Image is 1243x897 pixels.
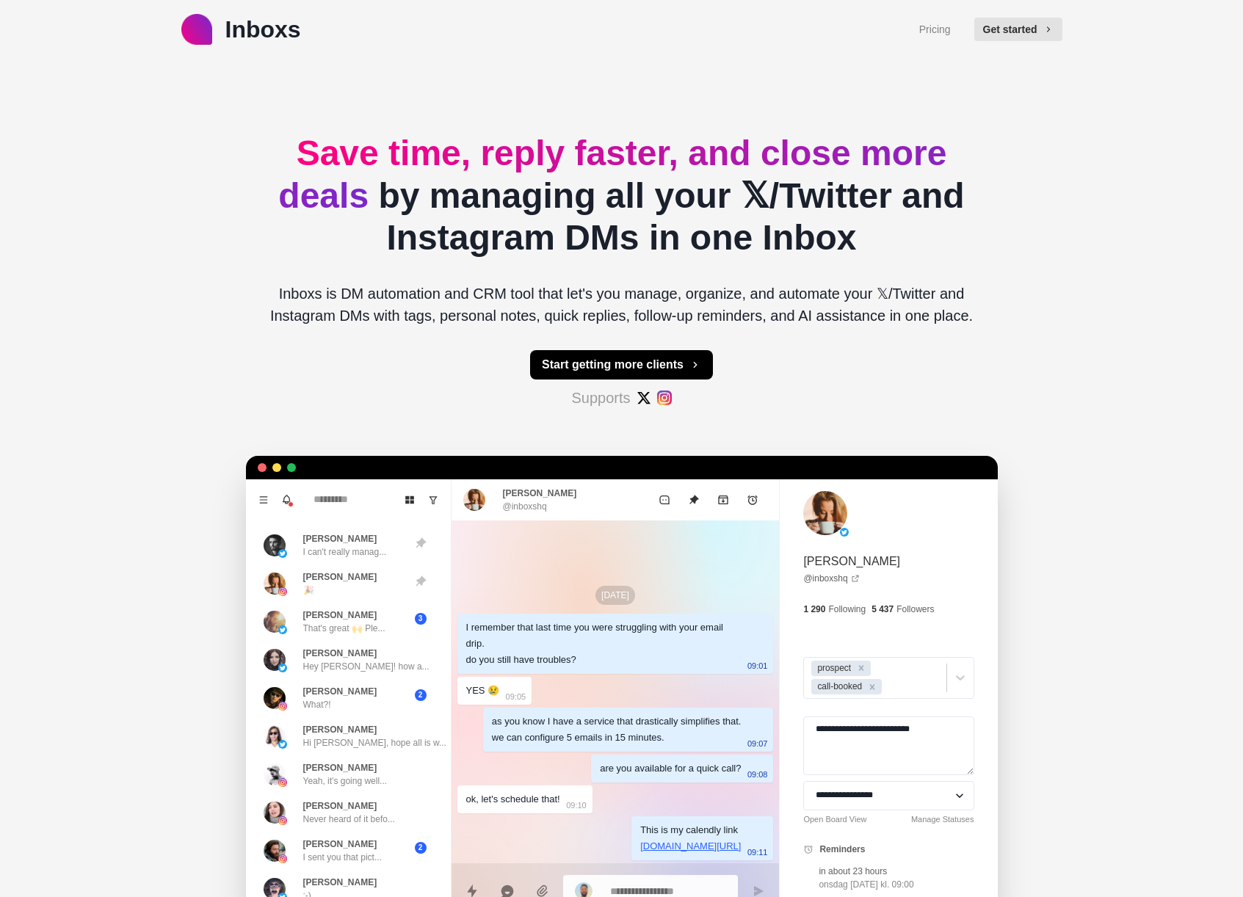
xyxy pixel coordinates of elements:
p: [PERSON_NAME] [303,609,377,622]
img: # [637,391,651,405]
a: logoInboxs [181,12,301,47]
img: picture [278,664,287,672]
p: Inboxs [225,12,301,47]
p: Yeah, it's going well... [303,774,388,788]
p: [PERSON_NAME] [303,761,377,774]
div: YES 😢 [466,683,500,699]
div: Remove prospect [853,661,869,676]
button: Mark as unread [650,485,679,515]
p: [PERSON_NAME] [303,647,377,660]
p: Hi [PERSON_NAME], hope all is w... [303,736,446,749]
button: Show unread conversations [421,488,445,512]
p: 5 437 [871,603,894,616]
p: 09:08 [747,766,768,782]
a: Pricing [919,22,951,37]
div: prospect [813,661,853,676]
button: Menu [252,488,275,512]
p: [PERSON_NAME] [303,838,377,851]
p: [PERSON_NAME] [303,532,377,545]
img: picture [278,625,287,634]
p: Supports [571,387,630,409]
p: [PERSON_NAME] [303,685,377,698]
p: [PERSON_NAME] [503,487,577,500]
img: logo [181,14,212,45]
img: picture [264,840,286,862]
button: Board View [398,488,421,512]
img: picture [278,816,287,825]
p: I can't really manag... [303,545,387,559]
button: Notifications [275,488,299,512]
img: picture [278,549,287,558]
p: 🎉 [303,584,314,597]
img: picture [278,854,287,863]
h2: by managing all your 𝕏/Twitter and Instagram DMs in one Inbox [258,132,986,259]
div: are you available for a quick call? [600,760,741,777]
p: 09:01 [747,658,768,674]
img: picture [278,702,287,711]
div: Remove call-booked [864,679,880,694]
span: 3 [415,613,427,625]
a: Manage Statuses [911,813,974,826]
p: [PERSON_NAME] [803,553,900,570]
img: picture [278,740,287,749]
img: # [657,391,672,405]
p: [DOMAIN_NAME][URL] [640,838,741,854]
button: Unpin [679,485,709,515]
img: picture [803,491,847,535]
span: Save time, reply faster, and close more deals [278,134,946,215]
span: 2 [415,689,427,701]
p: Never heard of it befo... [303,813,395,826]
img: picture [264,725,286,747]
div: This is my calendly link [640,822,741,854]
p: Reminders [819,843,865,856]
img: picture [264,649,286,671]
img: picture [264,763,286,785]
p: Following [828,603,866,616]
img: picture [264,534,286,556]
img: picture [463,489,485,511]
p: [PERSON_NAME] [303,876,377,889]
button: Archive [709,485,738,515]
button: Get started [974,18,1062,41]
p: 1 290 [803,603,825,616]
p: That's great 🙌 Ple... [303,622,385,635]
button: Add reminder [738,485,767,515]
p: [DATE] [595,586,635,605]
img: picture [264,611,286,633]
span: 2 [415,842,427,854]
p: onsdag [DATE] kl. 09:00 [819,878,913,891]
p: I sent you that pict... [303,851,382,864]
p: Inboxs is DM automation and CRM tool that let's you manage, organize, and automate your 𝕏/Twitter... [258,283,986,327]
p: 09:10 [566,797,587,813]
img: picture [264,802,286,824]
div: as you know I have a service that drastically simplifies that. we can configure 5 emails in 15 mi... [492,713,742,746]
p: [PERSON_NAME] [303,723,377,736]
img: picture [278,587,287,596]
img: picture [840,528,849,537]
p: 09:07 [747,736,768,752]
p: 09:11 [747,844,768,860]
a: Open Board View [803,813,866,826]
p: @inboxshq [503,500,547,513]
p: [PERSON_NAME] [303,570,377,584]
div: I remember that last time you were struggling with your email drip. do you still have troubles? [466,620,742,668]
img: picture [264,687,286,709]
p: Hey [PERSON_NAME]! how a... [303,660,430,673]
p: 09:05 [506,689,526,705]
p: Followers [896,603,934,616]
button: Start getting more clients [530,350,713,379]
a: @inboxshq [803,572,859,585]
p: What?! [303,698,331,711]
div: ok, let's schedule that! [466,791,560,807]
img: picture [264,573,286,595]
div: call-booked [813,679,864,694]
p: [PERSON_NAME] [303,799,377,813]
p: in about 23 hours [819,865,913,878]
img: picture [278,778,287,787]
